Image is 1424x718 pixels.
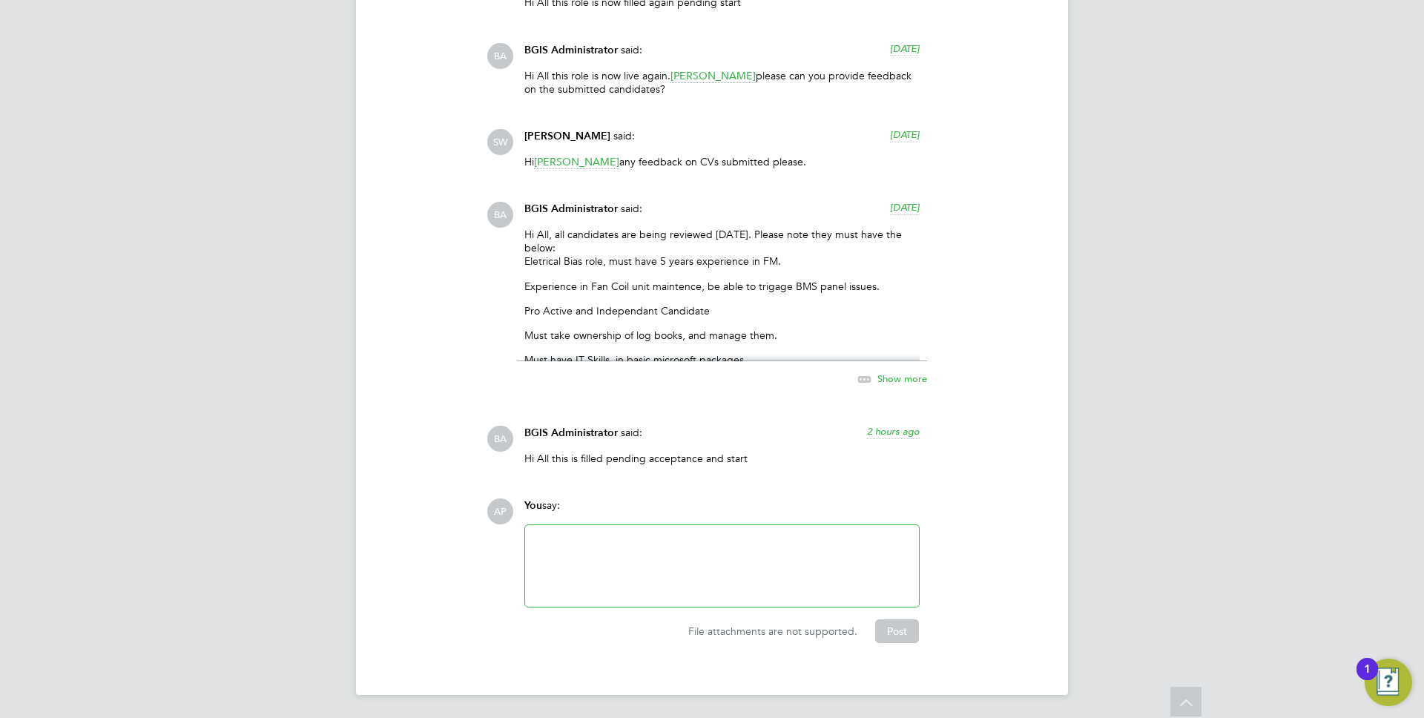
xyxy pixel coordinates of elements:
[524,426,618,439] span: BGIS Administrator
[670,69,756,83] span: [PERSON_NAME]
[524,499,542,512] span: You
[487,498,513,524] span: AP
[524,155,920,168] p: Hi any feedback on CVs submitted please.
[867,425,920,438] span: 2 hours ago
[613,129,635,142] span: said:
[1364,669,1371,688] div: 1
[487,129,513,155] span: SW
[524,452,920,465] p: Hi All this is filled pending acceptance and start
[877,372,927,385] span: Show more
[621,202,642,215] span: said:
[524,280,920,293] p: Experience in Fan Coil unit maintence, be able to trigage BMS panel issues.
[524,353,920,366] p: Must have IT Skills, in basic microsoft packages
[1365,659,1412,706] button: Open Resource Center, 1 new notification
[890,201,920,214] span: [DATE]
[621,426,642,439] span: said:
[524,130,610,142] span: [PERSON_NAME]
[524,44,618,56] span: BGIS Administrator
[524,329,920,342] p: Must take ownership of log books, and manage them.
[524,304,920,317] p: Pro Active and Independant Candidate
[524,69,920,96] p: Hi All this role is now live again. please can you provide feedback on the submitted candidates?
[621,43,642,56] span: said:
[534,155,619,169] span: [PERSON_NAME]
[524,202,618,215] span: BGIS Administrator
[524,498,920,524] div: say:
[875,619,919,643] button: Post
[890,128,920,141] span: [DATE]
[890,42,920,55] span: [DATE]
[487,202,513,228] span: BA
[487,426,513,452] span: BA
[524,228,920,269] p: Hi All, all candidates are being reviewed [DATE]. Please note they must have the below: Eletrical...
[688,625,857,638] span: File attachments are not supported.
[487,43,513,69] span: BA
